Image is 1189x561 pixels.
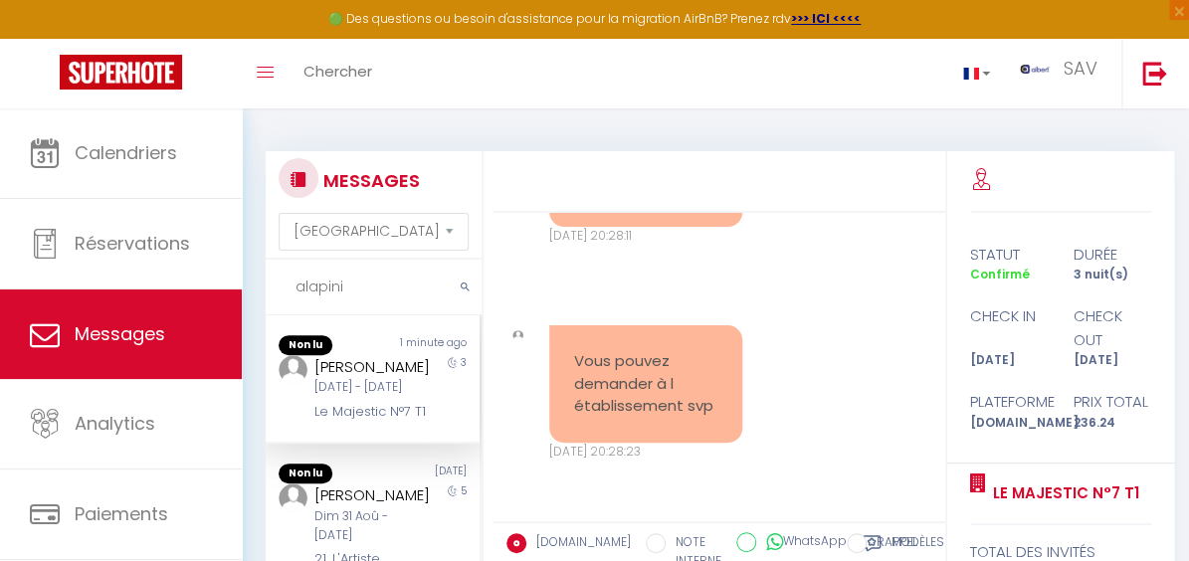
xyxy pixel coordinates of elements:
[574,350,717,418] pre: Vous pouvez demander à l établissement svp
[1061,390,1164,414] div: Prix total
[1063,56,1096,81] span: SAV
[1061,243,1164,267] div: durée
[314,355,427,379] div: [PERSON_NAME]
[75,501,168,526] span: Paiements
[266,260,482,315] input: Rechercher un mot clé
[373,464,481,483] div: [DATE]
[75,411,155,436] span: Analytics
[526,533,631,555] label: [DOMAIN_NAME]
[314,378,427,397] div: [DATE] - [DATE]
[1061,414,1164,433] div: 236.24
[1061,351,1164,370] div: [DATE]
[1142,61,1167,86] img: logout
[303,61,372,82] span: Chercher
[314,507,427,545] div: Dim 31 Aoû - [DATE]
[867,533,917,555] label: RAPPEL
[289,39,387,108] a: Chercher
[279,464,332,483] span: Non lu
[1061,266,1164,284] div: 3 nuit(s)
[1005,39,1121,108] a: ... SAV
[75,140,177,165] span: Calendriers
[957,351,1061,370] div: [DATE]
[461,483,467,498] span: 5
[461,355,467,370] span: 3
[318,158,420,203] h3: MESSAGES
[549,443,742,462] div: [DATE] 20:28:23
[1020,65,1050,74] img: ...
[75,231,190,256] span: Réservations
[970,266,1030,282] span: Confirmé
[1061,304,1164,351] div: check out
[791,10,861,27] a: >>> ICI <<<<
[314,402,427,422] div: Le Majestic N°7 T1
[957,243,1061,267] div: statut
[75,321,165,346] span: Messages
[756,532,847,554] label: WhatsApp
[279,335,332,355] span: Non lu
[279,483,307,512] img: ...
[957,390,1061,414] div: Plateforme
[512,330,522,340] img: ...
[957,304,1061,351] div: check in
[314,483,427,507] div: [PERSON_NAME]
[373,335,481,355] div: 1 minute ago
[957,414,1061,433] div: [DOMAIN_NAME]
[279,355,307,384] img: ...
[60,55,182,90] img: Super Booking
[549,227,742,246] div: [DATE] 20:28:11
[986,481,1139,505] a: Le Majestic N°7 T1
